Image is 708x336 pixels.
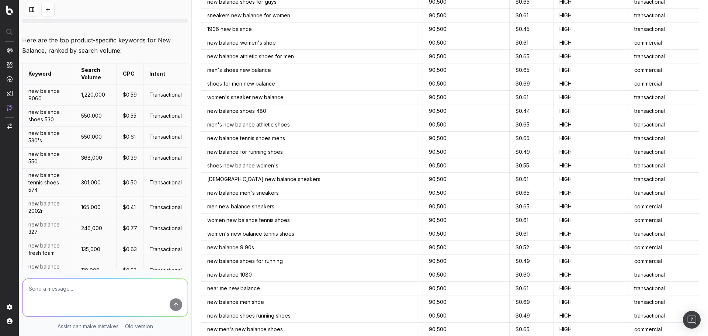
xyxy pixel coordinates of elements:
[628,22,699,36] td: transactional
[6,6,13,15] img: Botify logo
[423,268,509,282] td: 90,500
[7,90,13,96] img: Studio
[58,323,119,330] p: Assist can make mistakes
[201,145,423,159] td: new balance for running shoes
[22,239,75,260] td: new balance fresh foam
[509,200,553,214] td: $ 0.65
[423,9,509,22] td: 90,500
[628,295,699,309] td: transactional
[75,260,117,281] td: 110,000
[117,84,143,105] td: $0.59
[201,214,423,227] td: women new balance tennis shoes
[553,22,628,36] td: HIGH
[201,77,423,91] td: shoes for men new balance
[201,118,423,132] td: men's new balance athletic shoes
[509,50,553,63] td: $ 0.65
[201,282,423,295] td: near me new balance
[553,186,628,200] td: HIGH
[628,104,699,118] td: transactional
[22,148,75,169] td: new balance 550
[143,105,188,127] td: Transactional
[201,309,423,323] td: new balance shoes running shoes
[201,50,423,63] td: new balance athletic shoes for men
[143,218,188,239] td: Transactional
[553,241,628,254] td: HIGH
[509,104,553,118] td: $ 0.44
[117,260,143,281] td: $0.53
[423,145,509,159] td: 90,500
[75,105,117,127] td: 550,000
[423,36,509,50] td: 90,500
[553,145,628,159] td: HIGH
[7,104,13,111] img: Assist
[509,63,553,77] td: $ 0.65
[628,118,699,132] td: transactional
[75,218,117,239] td: 246,000
[628,36,699,50] td: commercial
[201,63,423,77] td: men's shoes new balance
[143,260,188,281] td: Transactional
[423,104,509,118] td: 90,500
[628,241,699,254] td: commercial
[553,104,628,118] td: HIGH
[509,9,553,22] td: $ 0.61
[509,214,553,227] td: $ 0.61
[117,105,143,127] td: $0.55
[553,173,628,186] td: HIGH
[75,169,117,197] td: 301,000
[75,239,117,260] td: 135,000
[628,200,699,214] td: commercial
[423,118,509,132] td: 90,500
[423,159,509,173] td: 90,500
[553,77,628,91] td: HIGH
[509,145,553,159] td: $ 0.49
[628,227,699,241] td: transactional
[628,173,699,186] td: transactional
[553,36,628,50] td: HIGH
[423,132,509,145] td: 90,500
[201,91,423,104] td: women's sneaker new balance
[75,63,117,84] td: Search Volume
[509,173,553,186] td: $ 0.61
[201,227,423,241] td: women's new balance tennis shoes
[628,132,699,145] td: transactional
[553,309,628,323] td: HIGH
[7,48,13,53] img: Analytics
[553,282,628,295] td: HIGH
[553,254,628,268] td: HIGH
[423,173,509,186] td: 90,500
[201,9,423,22] td: sneakers new balance for women
[553,50,628,63] td: HIGH
[201,268,423,282] td: new balance 1080
[22,84,75,105] td: new balance 9060
[117,239,143,260] td: $0.63
[143,84,188,105] td: Transactional
[201,241,423,254] td: new balance 9 90s
[509,91,553,104] td: $ 0.61
[509,295,553,309] td: $ 0.69
[117,218,143,239] td: $0.77
[423,186,509,200] td: 90,500
[509,227,553,241] td: $ 0.61
[201,186,423,200] td: new balance men's sneakers
[143,63,188,84] td: Intent
[509,118,553,132] td: $ 0.65
[423,50,509,63] td: 90,500
[75,127,117,148] td: 550,000
[509,254,553,268] td: $ 0.49
[7,62,13,68] img: Intelligence
[201,104,423,118] td: new balance shoes 480
[201,36,423,50] td: new balance women's shoe
[125,323,153,330] a: Old version
[509,309,553,323] td: $ 0.49
[423,63,509,77] td: 90,500
[201,254,423,268] td: new balance shoes for running
[143,169,188,197] td: Transactional
[628,309,699,323] td: transactional
[22,63,75,84] td: Keyword
[7,318,13,324] img: My account
[143,148,188,169] td: Transactional
[509,159,553,173] td: $ 0.55
[628,186,699,200] td: transactional
[143,239,188,260] td: Transactional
